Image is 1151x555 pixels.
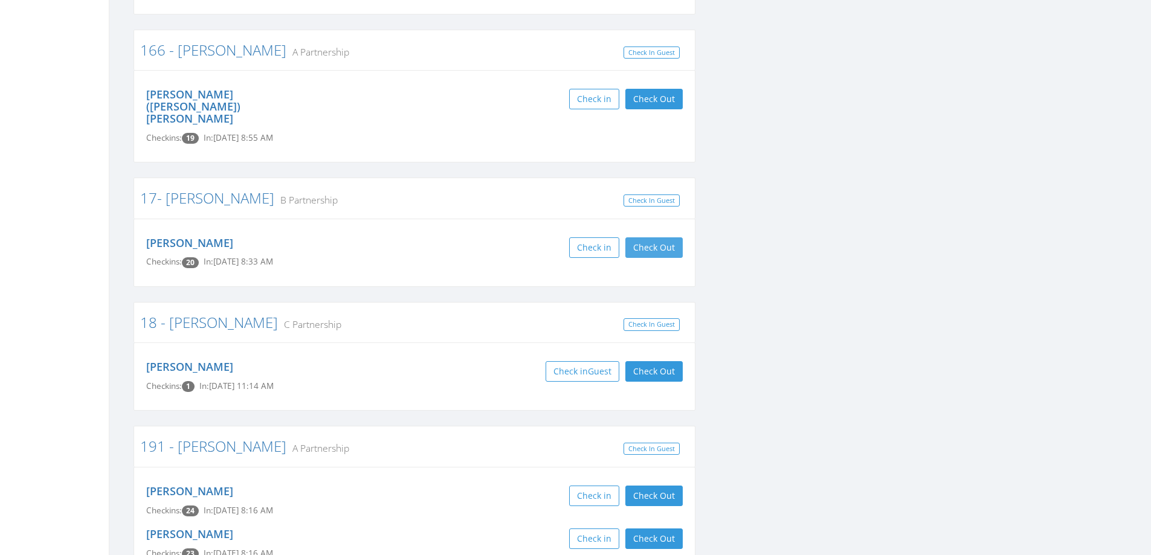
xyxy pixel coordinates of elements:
button: Check Out [625,89,683,109]
small: C Partnership [278,318,341,331]
span: Checkin count [182,257,199,268]
span: In: [DATE] 8:55 AM [204,132,273,143]
button: Check in [569,237,619,258]
span: Guest [588,365,611,377]
span: Checkins: [146,505,182,516]
button: Check inGuest [546,361,619,382]
small: A Partnership [286,45,349,59]
span: In: [DATE] 11:14 AM [199,380,274,391]
a: Check In Guest [624,194,680,207]
span: Checkin count [182,505,199,516]
button: Check in [569,528,619,549]
a: 166 - [PERSON_NAME] [140,40,286,60]
a: 18 - [PERSON_NAME] [140,312,278,332]
button: Check Out [625,237,683,258]
button: Check in [569,486,619,506]
span: In: [DATE] 8:33 AM [204,256,273,267]
small: B Partnership [274,193,338,207]
span: Checkins: [146,132,182,143]
span: In: [DATE] 8:16 AM [204,505,273,516]
a: 191 - [PERSON_NAME] [140,436,286,456]
a: 17- [PERSON_NAME] [140,188,274,208]
a: Check In Guest [624,318,680,331]
span: Checkin count [182,381,195,392]
a: Check In Guest [624,443,680,455]
a: [PERSON_NAME] [146,359,233,374]
a: [PERSON_NAME] [146,236,233,250]
button: Check Out [625,486,683,506]
a: [PERSON_NAME] [146,527,233,541]
a: [PERSON_NAME] ([PERSON_NAME]) [PERSON_NAME] [146,87,240,126]
span: Checkins: [146,380,182,391]
small: A Partnership [286,441,349,455]
span: Checkin count [182,133,199,144]
span: Checkins: [146,256,182,267]
button: Check in [569,89,619,109]
a: Check In Guest [624,47,680,59]
button: Check Out [625,528,683,549]
a: [PERSON_NAME] [146,484,233,498]
button: Check Out [625,361,683,382]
